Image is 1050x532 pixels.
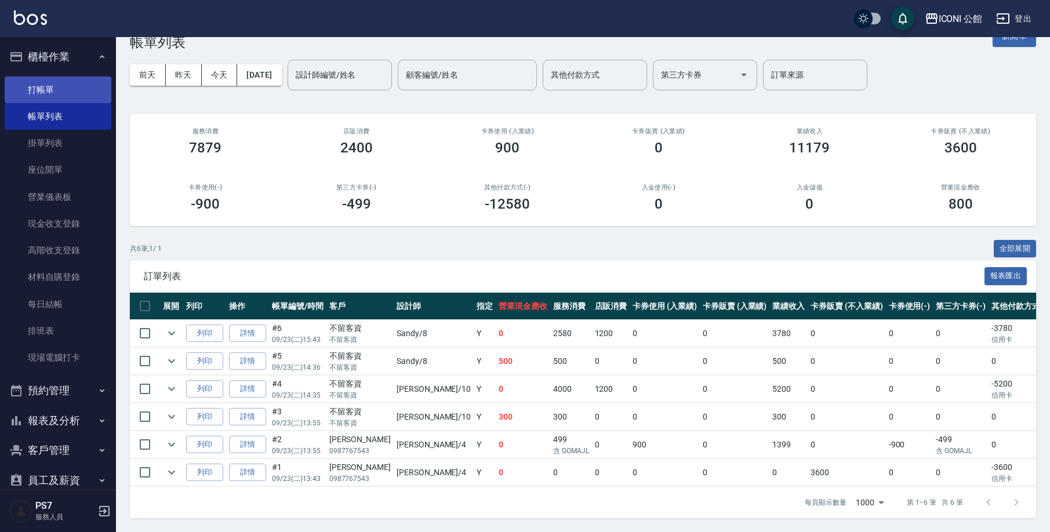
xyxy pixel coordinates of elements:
td: 0 [933,459,989,486]
button: expand row [163,464,180,481]
a: 帳單列表 [5,103,111,130]
a: 排班表 [5,318,111,344]
h2: 第三方卡券(-) [295,184,419,191]
td: #3 [269,403,326,431]
h3: 900 [495,140,519,156]
a: 掛單列表 [5,130,111,156]
button: ICONI 公館 [920,7,987,31]
td: 0 [808,348,885,375]
td: 1200 [592,320,630,347]
td: Sandy /8 [394,320,474,347]
a: 詳情 [229,464,266,482]
a: 詳情 [229,436,266,454]
td: #1 [269,459,326,486]
td: Y [474,431,496,458]
td: 0 [700,431,770,458]
a: 營業儀表板 [5,184,111,210]
td: [PERSON_NAME] /10 [394,376,474,403]
button: 員工及薪資 [5,465,111,495]
p: 信用卡 [991,390,1049,400]
td: Y [474,376,496,403]
button: 列印 [186,436,223,454]
button: [DATE] [237,64,281,86]
p: 含 GOMAJL [936,446,986,456]
div: [PERSON_NAME] [329,433,391,446]
button: 列印 [186,325,223,342]
td: 500 [769,348,808,375]
td: [PERSON_NAME] /4 [394,431,474,458]
td: 0 [808,403,885,431]
td: 4000 [550,376,592,403]
td: 0 [592,431,630,458]
p: 09/23 (二) 13:55 [272,446,324,456]
h3: 3600 [944,140,977,156]
button: 列印 [186,352,223,370]
td: 0 [808,320,885,347]
h3: 7879 [189,140,221,156]
button: expand row [163,436,180,453]
th: 列印 [183,293,226,320]
td: 900 [630,431,700,458]
p: 09/23 (二) 13:55 [272,418,324,428]
p: 每頁顯示數量 [805,497,846,508]
h3: 11179 [789,140,830,156]
td: 0 [550,459,592,486]
th: 客戶 [326,293,394,320]
a: 高階收支登錄 [5,237,111,264]
td: 0 [808,431,885,458]
div: 不留客資 [329,406,391,418]
p: 第 1–6 筆 共 6 筆 [907,497,963,508]
td: 0 [886,459,933,486]
h3: -12580 [485,196,530,212]
td: 0 [700,403,770,431]
td: 3600 [808,459,885,486]
h2: 卡券使用 (入業績) [446,127,569,135]
div: 1000 [851,487,888,518]
p: 不留客資 [329,418,391,428]
th: 展開 [160,293,183,320]
td: 0 [630,348,700,375]
h2: 營業現金應收 [899,184,1023,191]
a: 現金收支登錄 [5,210,111,237]
span: 訂單列表 [144,271,984,282]
a: 現場電腦打卡 [5,344,111,371]
th: 卡券使用 (入業績) [630,293,700,320]
p: 0987767543 [329,446,391,456]
p: 不留客資 [329,334,391,345]
button: expand row [163,352,180,370]
p: 服務人員 [35,512,95,522]
td: 0 [630,403,700,431]
th: 操作 [226,293,269,320]
p: 不留客資 [329,362,391,373]
td: 0 [933,403,989,431]
h3: 2400 [340,140,373,156]
td: Y [474,459,496,486]
td: 0 [592,348,630,375]
button: 列印 [186,464,223,482]
td: 500 [550,348,592,375]
td: 0 [769,459,808,486]
td: 0 [630,320,700,347]
td: 0 [496,320,550,347]
td: 5200 [769,376,808,403]
td: [PERSON_NAME] /4 [394,459,474,486]
button: 客戶管理 [5,435,111,465]
td: Y [474,403,496,431]
th: 指定 [474,293,496,320]
p: 09/23 (二) 14:35 [272,390,324,400]
td: #4 [269,376,326,403]
div: 不留客資 [329,378,391,390]
button: expand row [163,380,180,398]
p: 不留客資 [329,390,391,400]
h2: 卡券販賣 (不入業績) [899,127,1023,135]
td: #2 [269,431,326,458]
td: 0 [808,376,885,403]
button: save [891,7,914,30]
td: #5 [269,348,326,375]
p: 信用卡 [991,473,1049,484]
td: Sandy /8 [394,348,474,375]
td: 0 [700,348,770,375]
a: 報表匯出 [984,270,1027,281]
h2: 店販消費 [295,127,419,135]
a: 座位開單 [5,156,111,183]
